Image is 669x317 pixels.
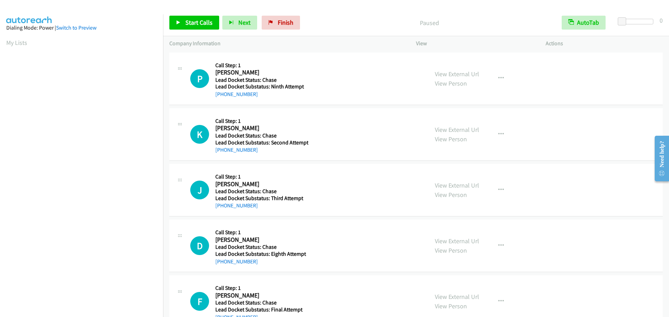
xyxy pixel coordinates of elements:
[215,124,306,132] h2: [PERSON_NAME]
[215,306,306,313] h5: Lead Docket Substatus: Final Attempt
[215,292,306,300] h2: [PERSON_NAME]
[215,285,306,292] h5: Call Step: 1
[215,236,306,244] h2: [PERSON_NAME]
[215,251,306,257] h5: Lead Docket Substatus: Eighth Attempt
[190,125,209,144] h1: K
[190,236,209,255] h1: D
[435,246,467,254] a: View Person
[546,39,663,48] p: Actions
[238,18,251,26] span: Next
[190,69,209,88] h1: P
[56,24,97,31] a: Switch to Preview
[215,91,258,97] a: [PHONE_NUMBER]
[215,139,308,146] h5: Lead Docket Substatus: Second Attempt
[215,202,258,209] a: [PHONE_NUMBER]
[215,118,308,125] h5: Call Step: 1
[215,195,306,202] h5: Lead Docket Substatus: Third Attempt
[215,62,306,69] h5: Call Step: 1
[190,125,209,144] div: The call is yet to be attempted
[215,83,306,90] h5: Lead Docket Substatus: Ninth Attempt
[215,188,306,195] h5: Lead Docket Status: Chase
[169,16,219,30] a: Start Calls
[435,191,467,199] a: View Person
[215,180,306,188] h2: [PERSON_NAME]
[562,16,606,30] button: AutoTab
[215,146,258,153] a: [PHONE_NUMBER]
[190,236,209,255] div: The call is yet to be attempted
[215,77,306,84] h5: Lead Docket Status: Chase
[215,132,308,139] h5: Lead Docket Status: Chase
[309,18,549,27] p: Paused
[215,258,258,265] a: [PHONE_NUMBER]
[435,70,479,78] a: View External Url
[6,24,157,32] div: Dialing Mode: Power |
[435,293,479,301] a: View External Url
[190,69,209,88] div: The call is yet to be attempted
[222,16,257,30] button: Next
[278,18,293,26] span: Finish
[649,131,669,186] iframe: Resource Center
[435,79,467,87] a: View Person
[215,244,306,251] h5: Lead Docket Status: Chase
[190,181,209,199] div: The call is yet to be attempted
[435,237,479,245] a: View External Url
[215,69,306,77] h2: [PERSON_NAME]
[660,16,663,25] div: 0
[6,39,27,47] a: My Lists
[435,126,479,134] a: View External Url
[185,18,213,26] span: Start Calls
[215,173,306,180] h5: Call Step: 1
[435,302,467,310] a: View Person
[621,19,653,24] div: Delay between calls (in seconds)
[262,16,300,30] a: Finish
[435,181,479,189] a: View External Url
[215,299,306,306] h5: Lead Docket Status: Chase
[215,229,306,236] h5: Call Step: 1
[190,181,209,199] h1: J
[435,135,467,143] a: View Person
[416,39,533,48] p: View
[169,39,403,48] p: Company Information
[190,292,209,311] h1: F
[190,292,209,311] div: The call is yet to be attempted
